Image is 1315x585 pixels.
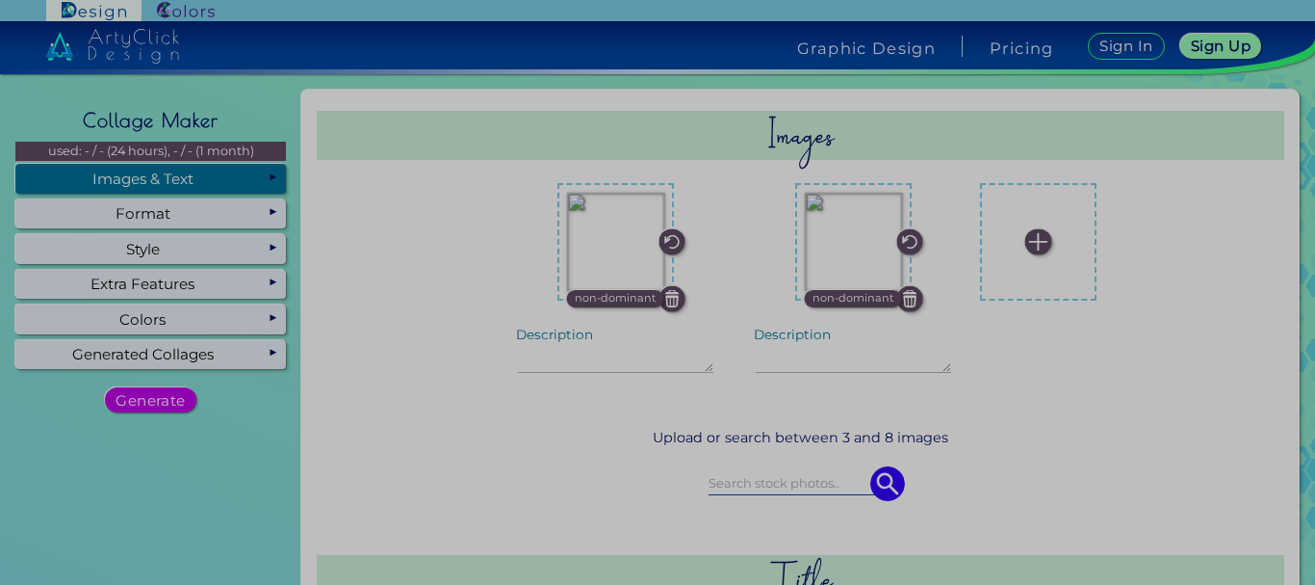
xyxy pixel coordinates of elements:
input: Search stock photos.. [709,472,893,493]
p: non-dominant [575,290,657,307]
h5: Sign In [1102,40,1150,53]
a: Pricing [990,40,1054,56]
p: Upload or search between 3 and 8 images [324,427,1276,449]
div: Format [15,199,286,228]
p: non-dominant [812,290,894,307]
img: icon search [870,466,905,501]
img: artyclick_design_logo_white_combined_path.svg [46,29,179,64]
a: Sign Up [1184,35,1257,58]
h2: Images [317,111,1284,160]
label: Description [754,329,831,342]
h2: Collage Maker [73,99,229,142]
h4: Graphic Design [797,40,936,56]
h5: Sign Up [1194,40,1248,53]
div: Extra Features [15,270,286,299]
img: 58c0ac32-2af6-4c97-a7d1-77272ad0b9b3 [567,193,664,290]
img: 4663cf21-2b3e-49d2-86c0-f3c6bb1d956c [805,193,902,290]
div: Images & Text [15,164,286,193]
img: ArtyClick Colors logo [157,2,215,20]
div: Style [15,234,286,263]
h5: Generate [119,393,182,407]
label: Description [516,329,593,342]
img: icon_plus_white.svg [1025,228,1051,254]
p: used: - / - (24 hours), - / - (1 month) [15,142,286,161]
a: Sign In [1092,34,1161,59]
div: Colors [15,305,286,333]
div: Generated Collages [15,340,286,369]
